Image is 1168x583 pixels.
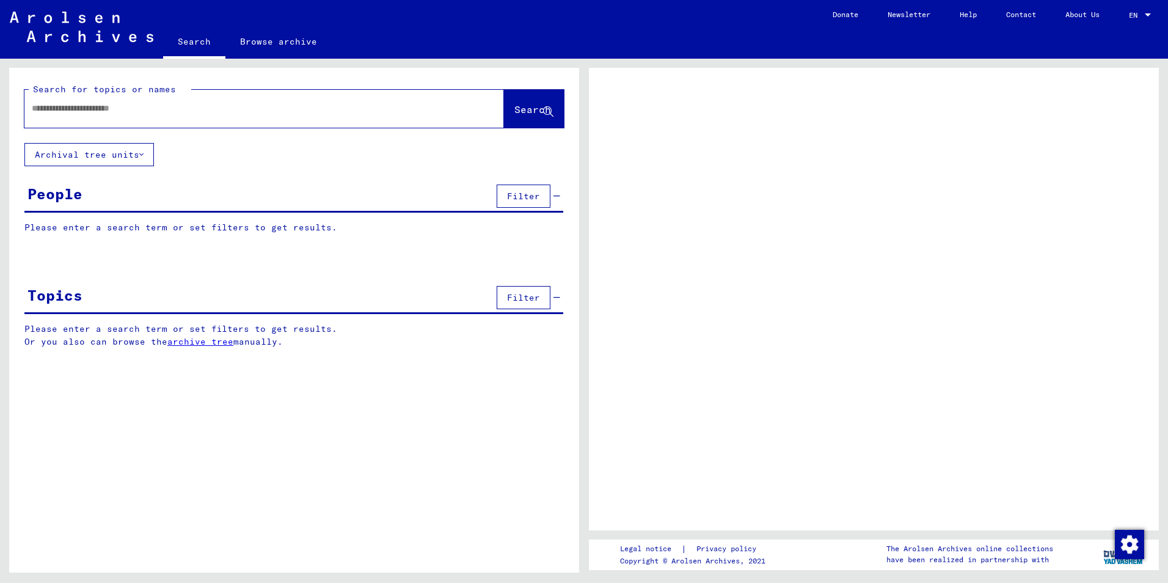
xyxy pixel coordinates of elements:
[497,185,550,208] button: Filter
[1115,530,1144,559] img: Change consent
[1101,539,1147,570] img: yv_logo.png
[620,543,681,555] a: Legal notice
[163,27,225,59] a: Search
[33,84,176,95] mat-label: Search for topics or names
[507,191,540,202] span: Filter
[27,284,82,306] div: Topics
[886,554,1053,565] p: have been realized in partnership with
[24,323,564,348] p: Please enter a search term or set filters to get results. Or you also can browse the manually.
[24,143,154,166] button: Archival tree units
[687,543,771,555] a: Privacy policy
[1129,11,1142,20] span: EN
[24,221,563,234] p: Please enter a search term or set filters to get results.
[886,543,1053,554] p: The Arolsen Archives online collections
[620,555,771,566] p: Copyright © Arolsen Archives, 2021
[504,90,564,128] button: Search
[27,183,82,205] div: People
[497,286,550,309] button: Filter
[10,12,153,42] img: Arolsen_neg.svg
[620,543,771,555] div: |
[1114,529,1144,559] div: Change consent
[514,103,551,116] span: Search
[507,292,540,303] span: Filter
[167,336,233,347] a: archive tree
[225,27,332,56] a: Browse archive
